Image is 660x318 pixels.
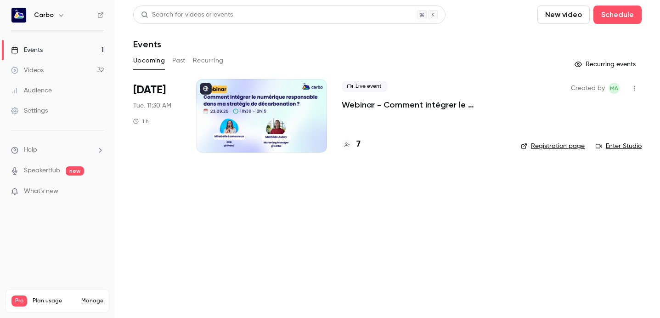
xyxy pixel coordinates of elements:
[570,57,642,72] button: Recurring events
[172,53,186,68] button: Past
[193,53,224,68] button: Recurring
[34,11,54,20] h6: Carbo
[356,138,361,151] h4: 7
[141,10,233,20] div: Search for videos or events
[11,66,44,75] div: Videos
[537,6,590,24] button: New video
[133,101,171,110] span: Tue, 11:30 AM
[609,83,620,94] span: Mathilde Aubry
[33,297,76,305] span: Plan usage
[133,39,161,50] h1: Events
[11,106,48,115] div: Settings
[342,99,506,110] a: Webinar - Comment intégrer le numérique responsable dans ma stratégie de décarbonation ?
[11,145,104,155] li: help-dropdown-opener
[11,8,26,23] img: Carbo
[610,83,618,94] span: MA
[11,86,52,95] div: Audience
[342,81,387,92] span: Live event
[66,166,84,176] span: new
[521,142,585,151] a: Registration page
[133,79,181,153] div: Sep 23 Tue, 11:30 AM (Europe/Paris)
[11,295,27,307] span: Pro
[93,187,104,196] iframe: Noticeable Trigger
[593,6,642,24] button: Schedule
[11,45,43,55] div: Events
[342,138,361,151] a: 7
[133,83,166,97] span: [DATE]
[596,142,642,151] a: Enter Studio
[24,187,58,196] span: What's new
[24,166,60,176] a: SpeakerHub
[571,83,605,94] span: Created by
[133,53,165,68] button: Upcoming
[81,297,103,305] a: Manage
[133,118,149,125] div: 1 h
[24,145,37,155] span: Help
